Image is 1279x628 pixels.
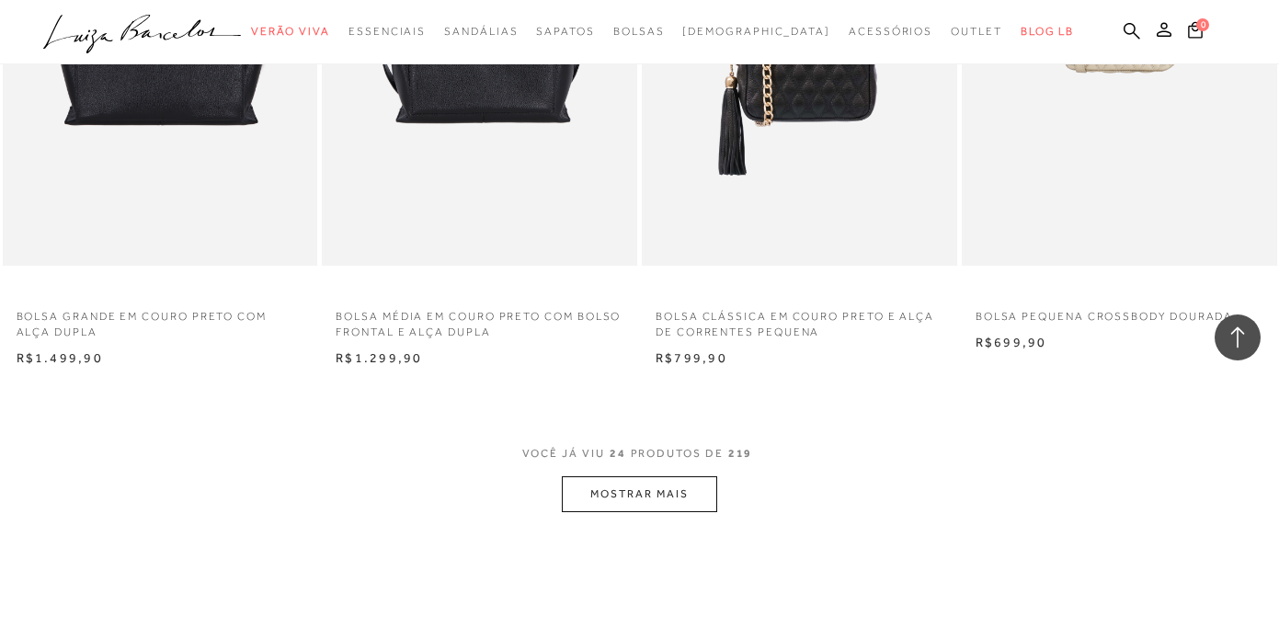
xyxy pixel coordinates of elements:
span: R$799,90 [656,350,727,365]
a: BOLSA PEQUENA CROSSBODY DOURADA [962,298,1277,325]
span: R$1.299,90 [336,350,422,365]
a: categoryNavScreenReaderText [536,15,594,49]
a: categoryNavScreenReaderText [348,15,426,49]
span: Essenciais [348,25,426,38]
span: VOCÊ JÁ VIU PRODUTOS DE [522,447,758,460]
span: Verão Viva [251,25,330,38]
a: BOLSA CLÁSSICA EM COURO PRETO E ALÇA DE CORRENTES PEQUENA [642,298,957,340]
span: Bolsas [613,25,665,38]
span: 0 [1196,18,1209,31]
span: BLOG LB [1021,25,1074,38]
span: R$1.499,90 [17,350,103,365]
span: 219 [728,447,753,460]
span: Sapatos [536,25,594,38]
a: categoryNavScreenReaderText [251,15,330,49]
span: Sandálias [444,25,518,38]
span: R$699,90 [976,335,1047,349]
a: BLOG LB [1021,15,1074,49]
button: MOSTRAR MAIS [562,476,716,512]
a: categoryNavScreenReaderText [444,15,518,49]
span: Outlet [951,25,1002,38]
button: 0 [1182,20,1208,45]
span: Acessórios [849,25,932,38]
a: BOLSA GRANDE EM COURO PRETO COM ALÇA DUPLA [3,298,318,340]
a: categoryNavScreenReaderText [951,15,1002,49]
a: categoryNavScreenReaderText [613,15,665,49]
span: 24 [610,447,626,460]
a: noSubCategoriesText [682,15,830,49]
span: [DEMOGRAPHIC_DATA] [682,25,830,38]
a: categoryNavScreenReaderText [849,15,932,49]
a: BOLSA MÉDIA EM COURO PRETO COM BOLSO FRONTAL E ALÇA DUPLA [322,298,637,340]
